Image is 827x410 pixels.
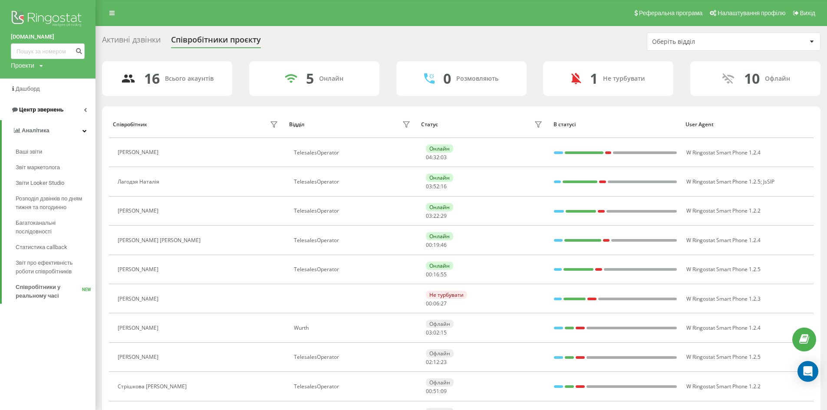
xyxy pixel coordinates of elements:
div: Онлайн [426,174,453,182]
span: Звіт про ефективність роботи співробітників [16,259,91,276]
div: TelesalesOperator [294,150,412,156]
div: : : [426,359,447,365]
div: 1 [590,70,598,87]
div: Співробітник [113,121,147,128]
span: 23 [441,358,447,366]
span: 09 [441,387,447,395]
div: : : [426,330,447,336]
span: W Ringostat Smart Phone 1.2.5 [686,266,761,273]
div: : : [426,154,447,161]
a: Співробітники у реальному часіNEW [16,279,96,304]
div: Стрішкова [PERSON_NAME] [118,384,189,390]
span: Реферальна програма [639,10,703,16]
span: 00 [426,300,432,307]
span: 03 [441,154,447,161]
input: Пошук за номером [11,43,85,59]
span: 06 [433,300,439,307]
span: 03 [426,212,432,220]
span: 52 [433,183,439,190]
span: W Ringostat Smart Phone 1.2.5 [686,178,761,185]
div: TelesalesOperator [294,384,412,390]
div: : : [426,272,447,278]
span: W Ringostat Smart Phone 1.2.2 [686,383,761,390]
span: W Ringostat Smart Phone 1.2.3 [686,295,761,302]
div: : : [426,242,447,248]
div: [PERSON_NAME] [118,208,161,214]
div: Не турбувати [426,291,467,299]
div: Оберіть відділ [652,38,756,46]
div: User Agent [685,121,809,128]
div: 5 [306,70,314,87]
span: W Ringostat Smart Phone 1.2.5 [686,353,761,361]
span: 22 [433,212,439,220]
a: [DOMAIN_NAME] [11,33,85,41]
span: Вихід [800,10,815,16]
span: Співробітники у реальному часі [16,283,82,300]
span: Розподіл дзвінків по дням тижня та погодинно [16,194,91,212]
div: Wurth [294,325,412,331]
span: Статистика callback [16,243,67,252]
div: 10 [744,70,760,87]
span: 03 [426,183,432,190]
div: 0 [443,70,451,87]
div: : : [426,213,447,219]
div: Онлайн [426,232,453,240]
div: Проекти [11,61,34,70]
span: Ваші звіти [16,148,42,156]
span: 15 [441,329,447,336]
span: W Ringostat Smart Phone 1.2.4 [686,236,761,244]
a: Звіти Looker Studio [16,175,96,191]
div: : : [426,388,447,394]
a: Звіт про ефективність роботи співробітників [16,255,96,279]
div: Відділ [289,121,304,128]
a: Ваші звіти [16,144,96,160]
span: 16 [441,183,447,190]
a: Багатоканальні послідовності [16,215,96,239]
span: 51 [433,387,439,395]
span: Звіти Looker Studio [16,179,64,187]
span: 29 [441,212,447,220]
div: TelesalesOperator [294,237,412,243]
span: 27 [441,300,447,307]
div: Онлайн [426,262,453,270]
div: : : [426,184,447,190]
div: [PERSON_NAME] [118,354,161,360]
div: TelesalesOperator [294,179,412,185]
a: Аналiтика [2,120,96,141]
div: [PERSON_NAME] [118,296,161,302]
div: [PERSON_NAME] [PERSON_NAME] [118,237,203,243]
span: 19 [433,241,439,249]
span: 00 [426,387,432,395]
span: 32 [433,154,439,161]
span: 02 [433,329,439,336]
div: Офлайн [426,320,454,328]
div: Офлайн [765,75,790,82]
div: Активні дзвінки [102,35,161,49]
div: В статусі [554,121,677,128]
div: Офлайн [426,349,454,358]
div: Не турбувати [603,75,645,82]
span: Центр звернень [19,106,63,113]
div: Офлайн [426,378,454,387]
div: Онлайн [426,203,453,211]
div: Онлайн [319,75,343,82]
div: Лагодзя Наталія [118,179,161,185]
span: JsSIP [763,178,774,185]
span: 46 [441,241,447,249]
div: 16 [144,70,160,87]
div: [PERSON_NAME] [118,325,161,331]
div: Онлайн [426,144,453,153]
span: 04 [426,154,432,161]
div: Всього акаунтів [165,75,214,82]
div: Розмовляють [456,75,498,82]
span: 03 [426,329,432,336]
img: Ringostat logo [11,9,85,30]
span: Аналiтика [22,127,49,134]
a: Розподіл дзвінків по дням тижня та погодинно [16,191,96,215]
span: Налаштування профілю [718,10,785,16]
div: Open Intercom Messenger [797,361,818,382]
div: [PERSON_NAME] [118,266,161,272]
span: Дашборд [16,85,40,92]
span: W Ringostat Smart Phone 1.2.4 [686,324,761,331]
div: TelesalesOperator [294,266,412,272]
